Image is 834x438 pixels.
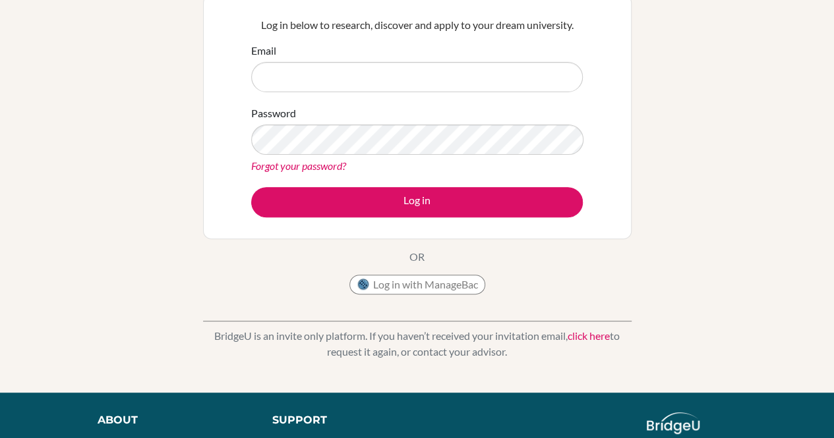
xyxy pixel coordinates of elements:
p: OR [409,249,425,265]
p: Log in below to research, discover and apply to your dream university. [251,17,583,33]
button: Log in [251,187,583,217]
label: Password [251,105,296,121]
a: click here [568,329,610,342]
div: Support [272,412,404,428]
p: BridgeU is an invite only platform. If you haven’t received your invitation email, to request it ... [203,328,632,360]
div: About [98,412,243,428]
img: logo_white@2x-f4f0deed5e89b7ecb1c2cc34c3e3d731f90f0f143d5ea2071677605dd97b5244.png [647,412,700,434]
label: Email [251,43,276,59]
a: Forgot your password? [251,159,346,172]
button: Log in with ManageBac [349,275,485,294]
